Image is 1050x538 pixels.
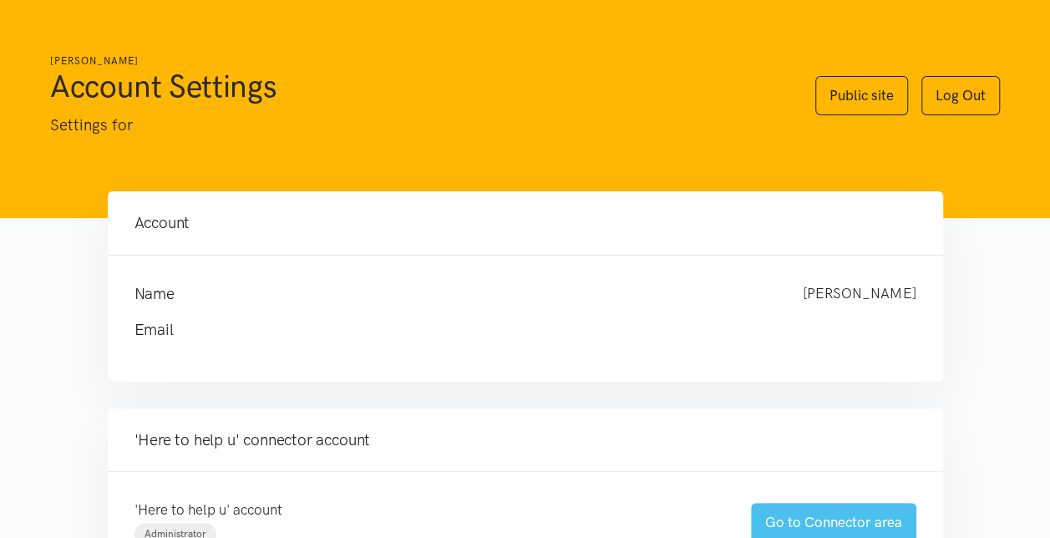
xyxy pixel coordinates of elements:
h1: Account Settings [50,66,782,106]
h4: Account [134,211,916,235]
p: 'Here to help u' account [134,499,718,521]
a: Public site [815,76,908,115]
h6: [PERSON_NAME] [50,53,782,69]
p: Settings for [50,113,782,138]
a: Log Out [921,76,1000,115]
div: [PERSON_NAME] [786,282,933,306]
h4: Name [134,282,769,306]
h4: Email [134,318,883,342]
h4: 'Here to help u' connector account [134,429,916,452]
